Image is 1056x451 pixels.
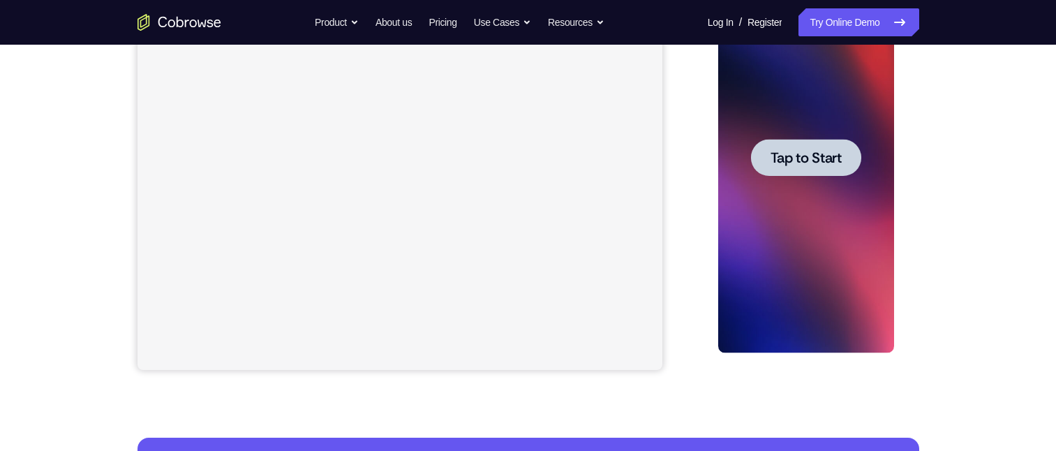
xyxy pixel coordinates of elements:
a: Log In [708,8,734,36]
a: Register [748,8,782,36]
a: Try Online Demo [798,8,919,36]
a: About us [375,8,412,36]
button: Resources [548,8,604,36]
span: / [739,14,742,31]
a: Go to the home page [137,14,221,31]
a: Pricing [429,8,456,36]
button: Product [315,8,359,36]
button: Use Cases [474,8,531,36]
